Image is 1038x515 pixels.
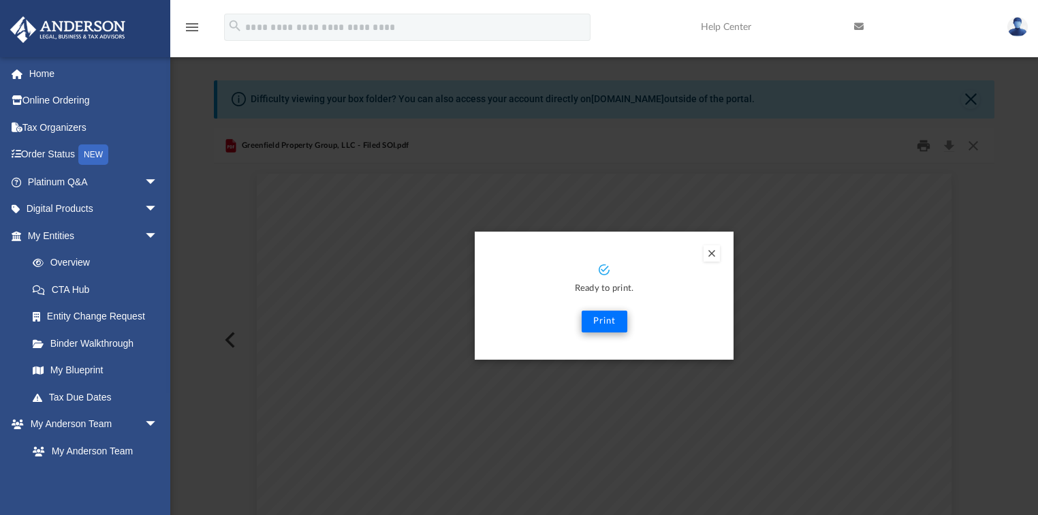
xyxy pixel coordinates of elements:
[144,222,172,250] span: arrow_drop_down
[19,357,172,384] a: My Blueprint
[144,411,172,439] span: arrow_drop_down
[144,168,172,196] span: arrow_drop_down
[1007,17,1028,37] img: User Pic
[19,465,172,492] a: Anderson System
[184,19,200,35] i: menu
[10,168,178,196] a: Platinum Q&Aarrow_drop_down
[10,141,178,169] a: Order StatusNEW
[10,196,178,223] a: Digital Productsarrow_drop_down
[19,249,178,277] a: Overview
[19,303,178,330] a: Entity Change Request
[78,144,108,165] div: NEW
[184,26,200,35] a: menu
[144,196,172,223] span: arrow_drop_down
[10,222,178,249] a: My Entitiesarrow_drop_down
[6,16,129,43] img: Anderson Advisors Platinum Portal
[19,437,165,465] a: My Anderson Team
[582,311,627,332] button: Print
[19,276,178,303] a: CTA Hub
[488,281,720,297] p: Ready to print.
[10,411,172,438] a: My Anderson Teamarrow_drop_down
[10,87,178,114] a: Online Ordering
[10,114,178,141] a: Tax Organizers
[19,330,178,357] a: Binder Walkthrough
[10,60,178,87] a: Home
[19,384,178,411] a: Tax Due Dates
[227,18,242,33] i: search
